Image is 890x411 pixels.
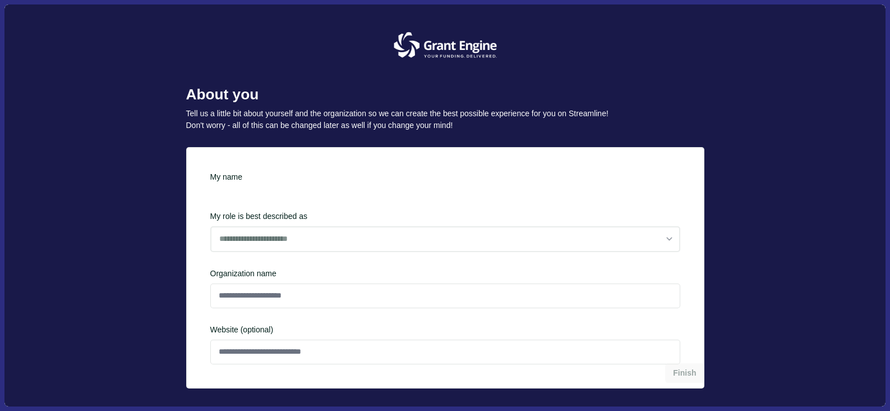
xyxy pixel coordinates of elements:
[186,108,704,120] p: Tell us a little bit about yourself and the organization so we can create the best possible exper...
[210,268,680,280] div: Organization name
[210,324,680,336] span: Website (optional)
[186,120,704,131] p: Don't worry - all of this can be changed later as well if you change your mind!
[210,211,680,252] div: My role is best described as
[665,363,704,383] button: Finish
[389,28,501,62] img: Grantengine Logo
[186,86,704,104] div: About you
[210,171,680,183] div: My name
